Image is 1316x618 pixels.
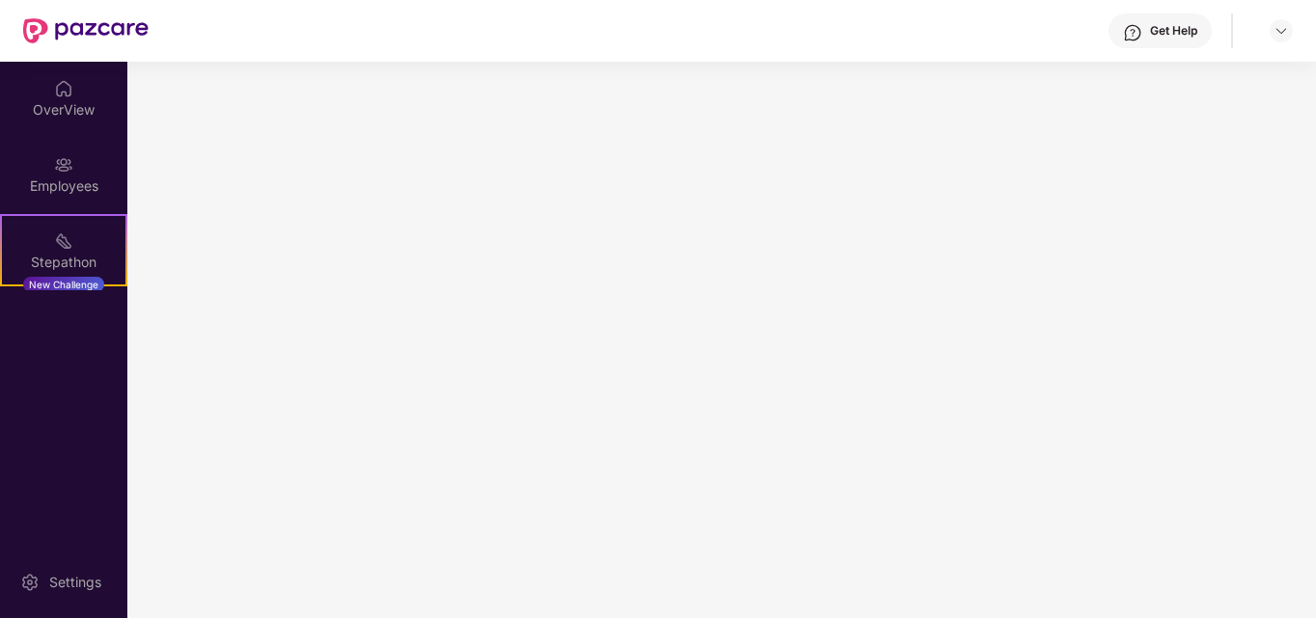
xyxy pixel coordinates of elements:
[1274,23,1289,39] img: svg+xml;base64,PHN2ZyBpZD0iRHJvcGRvd24tMzJ4MzIiIHhtbG5zPSJodHRwOi8vd3d3LnczLm9yZy8yMDAwL3N2ZyIgd2...
[2,253,125,272] div: Stepathon
[54,231,73,251] img: svg+xml;base64,PHN2ZyB4bWxucz0iaHR0cDovL3d3dy53My5vcmcvMjAwMC9zdmciIHdpZHRoPSIyMSIgaGVpZ2h0PSIyMC...
[54,155,73,175] img: svg+xml;base64,PHN2ZyBpZD0iRW1wbG95ZWVzIiB4bWxucz0iaHR0cDovL3d3dy53My5vcmcvMjAwMC9zdmciIHdpZHRoPS...
[20,573,40,592] img: svg+xml;base64,PHN2ZyBpZD0iU2V0dGluZy0yMHgyMCIgeG1sbnM9Imh0dHA6Ly93d3cudzMub3JnLzIwMDAvc3ZnIiB3aW...
[23,18,149,43] img: New Pazcare Logo
[1150,23,1197,39] div: Get Help
[43,573,107,592] div: Settings
[1123,23,1142,42] img: svg+xml;base64,PHN2ZyBpZD0iSGVscC0zMngzMiIgeG1sbnM9Imh0dHA6Ly93d3cudzMub3JnLzIwMDAvc3ZnIiB3aWR0aD...
[54,79,73,98] img: svg+xml;base64,PHN2ZyBpZD0iSG9tZSIgeG1sbnM9Imh0dHA6Ly93d3cudzMub3JnLzIwMDAvc3ZnIiB3aWR0aD0iMjAiIG...
[23,277,104,292] div: New Challenge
